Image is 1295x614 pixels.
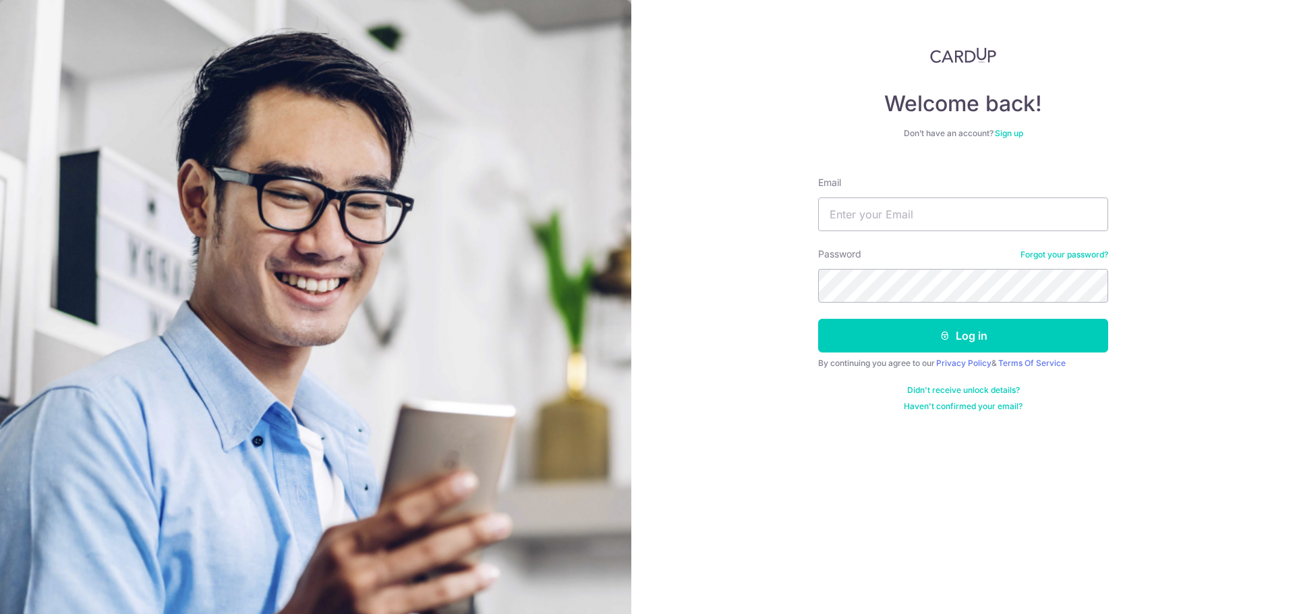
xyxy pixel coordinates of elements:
[907,385,1020,396] a: Didn't receive unlock details?
[936,358,991,368] a: Privacy Policy
[818,358,1108,369] div: By continuing you agree to our &
[818,176,841,189] label: Email
[818,197,1108,231] input: Enter your Email
[818,128,1108,139] div: Don’t have an account?
[1020,249,1108,260] a: Forgot your password?
[995,128,1023,138] a: Sign up
[818,247,861,261] label: Password
[818,90,1108,117] h4: Welcome back!
[998,358,1066,368] a: Terms Of Service
[818,319,1108,352] button: Log in
[904,401,1023,412] a: Haven't confirmed your email?
[930,47,996,63] img: CardUp Logo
